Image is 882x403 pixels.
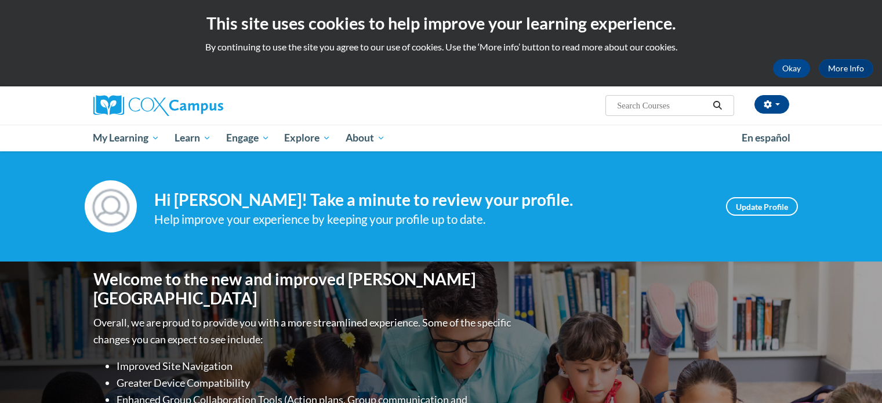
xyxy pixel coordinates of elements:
a: En español [734,126,798,150]
span: My Learning [93,131,159,145]
span: Engage [226,131,270,145]
div: Main menu [76,125,807,151]
a: Explore [277,125,338,151]
p: By continuing to use the site you agree to our use of cookies. Use the ‘More info’ button to read... [9,41,873,53]
a: Cox Campus [93,95,314,116]
span: En español [742,132,790,144]
button: Account Settings [754,95,789,114]
h1: Welcome to the new and improved [PERSON_NAME][GEOGRAPHIC_DATA] [93,270,514,308]
h4: Hi [PERSON_NAME]! Take a minute to review your profile. [154,190,709,210]
a: My Learning [86,125,168,151]
img: Profile Image [85,180,137,233]
p: Overall, we are proud to provide you with a more streamlined experience. Some of the specific cha... [93,314,514,348]
div: Help improve your experience by keeping your profile up to date. [154,210,709,229]
h2: This site uses cookies to help improve your learning experience. [9,12,873,35]
span: Learn [175,131,211,145]
img: Cox Campus [93,95,223,116]
a: More Info [819,59,873,78]
button: Search [709,99,726,112]
li: Greater Device Compatibility [117,375,514,391]
a: Engage [219,125,277,151]
span: Explore [284,131,331,145]
a: Update Profile [726,197,798,216]
a: Learn [167,125,219,151]
button: Okay [773,59,810,78]
li: Improved Site Navigation [117,358,514,375]
iframe: Button to launch messaging window [836,357,873,394]
span: About [346,131,385,145]
a: About [338,125,393,151]
input: Search Courses [616,99,709,112]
